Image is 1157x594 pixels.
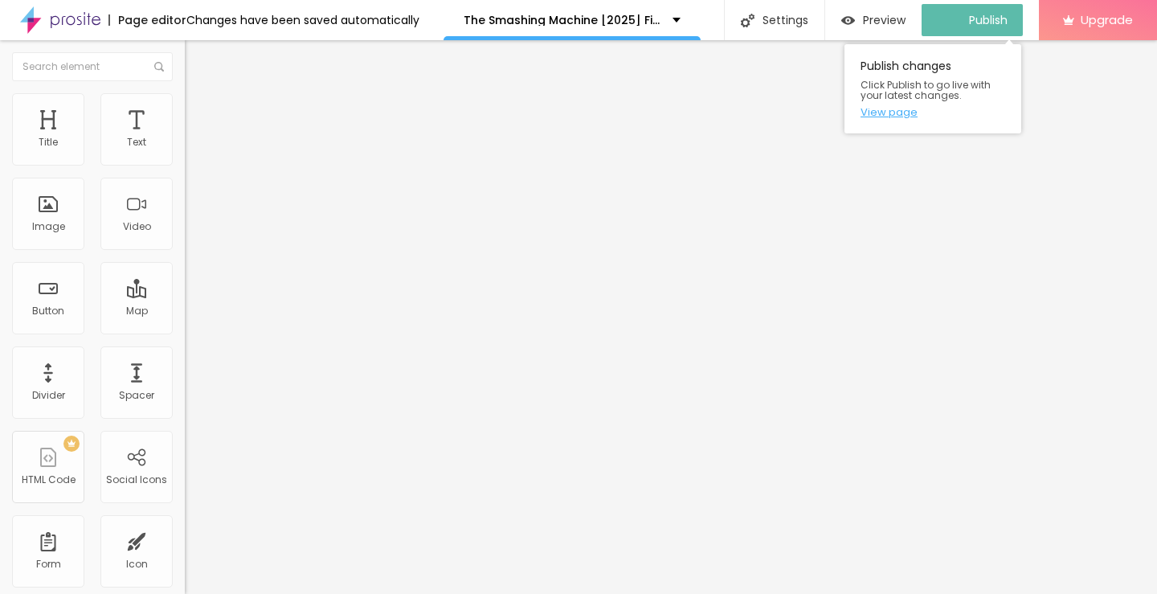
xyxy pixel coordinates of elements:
[123,221,151,232] div: Video
[126,305,148,317] div: Map
[32,390,65,401] div: Divider
[106,474,167,485] div: Social Icons
[185,40,1157,594] iframe: Editor
[154,62,164,72] img: Icone
[127,137,146,148] div: Text
[126,559,148,570] div: Icon
[969,14,1008,27] span: Publish
[861,80,1005,100] span: Click Publish to go live with your latest changes.
[741,14,754,27] img: Icone
[863,14,906,27] span: Preview
[186,14,419,26] div: Changes have been saved automatically
[39,137,58,148] div: Title
[922,4,1023,36] button: Publish
[108,14,186,26] div: Page editor
[32,221,65,232] div: Image
[36,559,61,570] div: Form
[22,474,76,485] div: HTML Code
[464,14,660,26] p: The Smashing Machine [2025] Film Online Subtitrat Română FULL HD
[119,390,154,401] div: Spacer
[32,305,64,317] div: Button
[844,44,1021,133] div: Publish changes
[1081,13,1133,27] span: Upgrade
[825,4,922,36] button: Preview
[12,52,173,81] input: Search element
[861,107,1005,117] a: View page
[841,14,855,27] img: view-1.svg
